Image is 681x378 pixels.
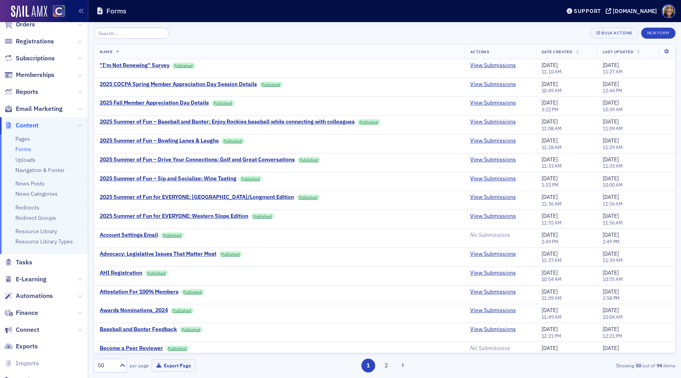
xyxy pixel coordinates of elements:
[16,20,35,29] span: Orders
[100,118,355,125] a: 2025 Summer of Fun – Baseball and Banter: Enjoy Rockies baseball while connecting with colleagues
[470,326,516,333] a: View Submissions
[470,288,516,296] a: View Submissions
[357,119,380,125] a: Published
[260,82,283,87] a: Published
[603,212,619,219] span: [DATE]
[152,359,195,372] button: Export Page
[100,137,219,144] div: 2025 Summer of Fun – Bowling Lanes & Laughs
[541,295,562,301] time: 11:09 AM
[100,269,142,277] a: AHI Registration
[613,7,657,15] div: [DOMAIN_NAME]
[4,121,39,130] a: Content
[603,156,619,163] span: [DATE]
[100,345,163,352] div: Become a Peer Reviewer
[470,118,516,125] a: View Submissions
[100,326,177,333] a: Baseball and Banter Feedback
[606,8,660,14] button: [DOMAIN_NAME]
[16,37,54,46] span: Registrations
[100,62,169,69] div: "I'm Not Renewing" Survey
[16,88,38,96] span: Reports
[100,175,236,182] div: 2025 Summer of Fun – Sip and Socialize: Wine Tasting
[4,54,55,63] a: Subscriptions
[4,309,38,317] a: Finance
[16,292,53,300] span: Automations
[100,49,112,54] span: Name
[541,163,562,169] time: 11:33 AM
[541,276,562,282] time: 10:54 AM
[4,342,38,351] a: Exports
[541,182,558,188] time: 1:33 PM
[603,238,620,245] time: 2:49 PM
[130,362,149,369] label: per page
[15,156,35,163] a: Uploads
[297,195,320,200] a: Published
[541,99,558,106] span: [DATE]
[541,231,558,238] span: [DATE]
[470,232,530,239] div: No Submissions
[470,156,516,163] a: View Submissions
[603,80,619,88] span: [DATE]
[603,276,623,282] time: 10:55 AM
[603,144,623,150] time: 11:29 AM
[4,292,53,300] a: Automations
[221,138,244,144] a: Published
[470,307,516,314] a: View Submissions
[541,344,558,352] span: [DATE]
[603,106,623,112] time: 10:39 AM
[4,326,39,334] a: Connect
[603,326,619,333] span: [DATE]
[470,345,530,352] div: No Submissions
[15,146,31,153] a: Forms
[100,213,248,220] a: 2025 Summer of Fun for EVERYONE: Western Slope Edition
[541,193,558,200] span: [DATE]
[590,28,638,39] button: Bulk Actions
[180,327,203,332] a: Published
[100,232,158,239] a: Account Settings Email
[603,62,619,69] span: [DATE]
[470,49,489,54] span: Actions
[4,258,32,267] a: Tasks
[641,29,675,36] a: New Form
[251,213,274,219] a: Published
[98,361,115,370] div: 50
[603,125,623,131] time: 11:09 AM
[4,71,54,79] a: Memberships
[541,49,572,54] span: Date Created
[11,6,47,18] a: SailAMX
[603,175,619,182] span: [DATE]
[100,251,216,258] a: Advocacy: Legislative Issues That Matter Most
[603,87,622,94] time: 12:44 PM
[641,28,675,39] button: New Form
[541,288,558,295] span: [DATE]
[541,68,562,75] time: 11:10 AM
[15,228,57,235] a: Resource Library
[662,4,675,18] span: Profile
[470,194,516,201] a: View Submissions
[100,288,179,296] a: Attestation For 100% Members
[100,194,294,201] a: 2025 Summer of Fun for EVERYONE: [GEOGRAPHIC_DATA]/Longmont Edition
[379,359,393,372] button: 2
[470,137,516,144] a: View Submissions
[541,200,562,207] time: 11:36 AM
[541,87,562,94] time: 10:49 AM
[100,81,257,88] div: 2025 COCPA Spring Member Appreciation Day Session Details
[16,258,32,267] span: Tasks
[16,121,39,130] span: Content
[16,326,39,334] span: Connect
[541,156,558,163] span: [DATE]
[239,176,262,182] a: Published
[100,156,295,163] a: 2025 Summer of Fun – Drive Your Connections: Golf and Great Conversations
[100,99,209,107] div: 2025 Fall Member Appreciation Day Details
[361,359,375,372] button: 1
[47,5,65,19] a: View Homepage
[219,251,242,257] a: Published
[603,219,623,226] time: 11:56 AM
[603,231,619,238] span: [DATE]
[603,68,623,75] time: 11:27 AM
